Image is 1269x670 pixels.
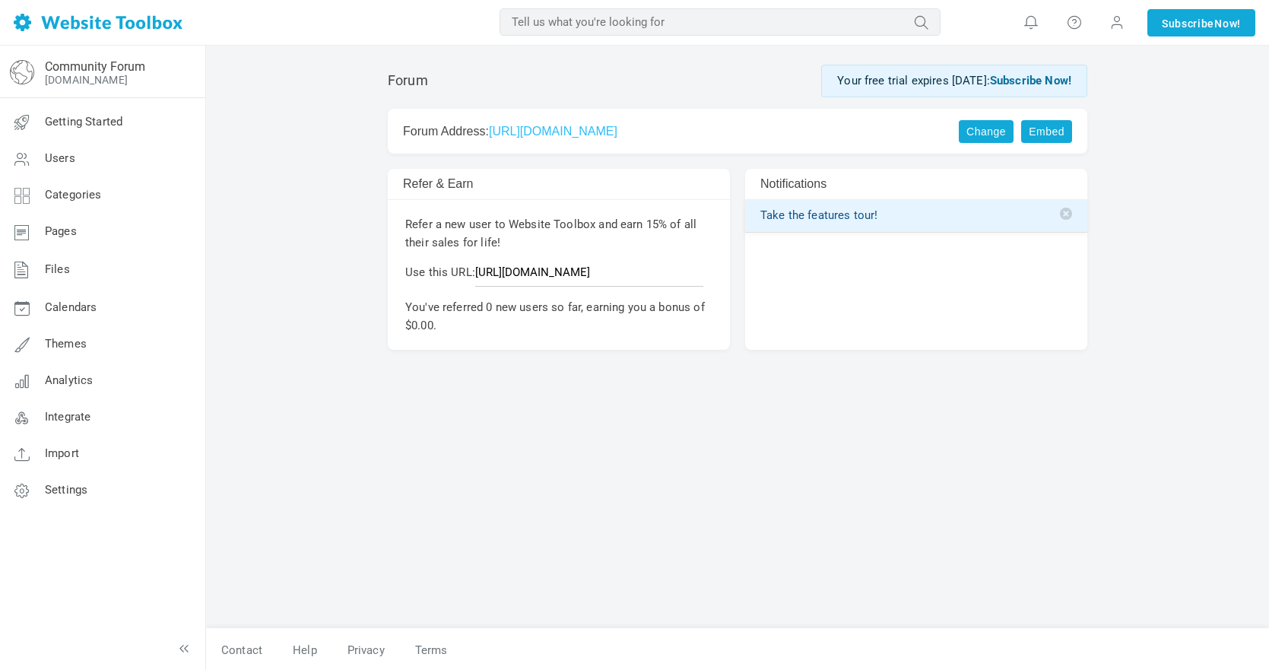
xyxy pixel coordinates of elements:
span: Calendars [45,300,97,314]
p: Use this URL: [405,263,712,287]
span: Settings [45,483,87,497]
h2: Forum Address: [403,124,938,138]
span: Categories [45,188,102,202]
p: You've referred 0 new users so far, earning you a bonus of $0.00. [405,298,712,335]
a: Privacy [332,637,400,664]
div: Your free trial expires [DATE]: [821,65,1087,97]
h1: Forum [388,72,428,89]
span: Users [45,151,75,165]
a: Contact [206,637,278,664]
a: Help [278,637,332,664]
a: Community Forum [45,59,145,74]
a: Embed [1021,120,1072,143]
span: Delete notification [1060,208,1072,220]
a: Take the features tour! [760,208,1072,224]
a: Subscribe Now! [990,74,1071,87]
span: Getting Started [45,115,122,129]
span: Integrate [45,410,90,424]
a: [URL][DOMAIN_NAME] [489,125,617,138]
h2: Notifications [760,176,1010,191]
span: Import [45,446,79,460]
a: [DOMAIN_NAME] [45,74,128,86]
h2: Refer & Earn [403,176,652,191]
img: globe-icon.png [10,60,34,84]
span: Now! [1214,15,1241,32]
span: Pages [45,224,77,238]
a: Terms [400,637,448,664]
span: Analytics [45,373,93,387]
a: Change [959,120,1014,143]
span: Themes [45,337,87,351]
p: Refer a new user to Website Toolbox and earn 15% of all their sales for life! [405,215,712,252]
span: Files [45,262,70,276]
a: SubscribeNow! [1147,9,1255,37]
input: Tell us what you're looking for [500,8,941,36]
